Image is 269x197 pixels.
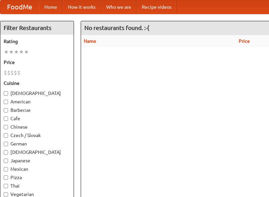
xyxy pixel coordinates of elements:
label: [DEMOGRAPHIC_DATA] [4,149,70,156]
h4: Filter Restaurants [0,21,74,35]
input: Thai [4,184,8,188]
label: Barbecue [4,107,70,113]
label: German [4,140,70,147]
a: FoodMe [0,0,39,14]
input: Japanese [4,159,8,163]
li: ★ [9,48,14,56]
li: $ [14,69,17,76]
a: Who we are [101,0,137,14]
h5: Rating [4,38,70,45]
a: Name [84,38,96,44]
label: Chinese [4,124,70,130]
h5: Price [4,59,70,66]
input: Cafe [4,117,8,121]
input: German [4,142,8,146]
input: [DEMOGRAPHIC_DATA] [4,91,8,96]
input: American [4,100,8,104]
a: Price [239,38,250,44]
li: ★ [4,48,9,56]
ng-pluralize: No restaurants found. :-( [84,25,149,31]
label: Cafe [4,115,70,122]
input: Vegetarian [4,192,8,197]
label: Japanese [4,157,70,164]
input: Czech / Slovak [4,133,8,138]
label: Mexican [4,166,70,172]
li: ★ [14,48,19,56]
h5: Cuisine [4,80,70,87]
a: Recipe videos [137,0,177,14]
li: $ [10,69,14,76]
li: ★ [19,48,24,56]
label: Czech / Slovak [4,132,70,139]
a: How it works [63,0,101,14]
input: Barbecue [4,108,8,112]
li: $ [7,69,10,76]
input: [DEMOGRAPHIC_DATA] [4,150,8,155]
li: $ [17,69,21,76]
li: ★ [24,48,29,56]
label: [DEMOGRAPHIC_DATA] [4,90,70,97]
input: Mexican [4,167,8,171]
label: Thai [4,183,70,189]
label: American [4,98,70,105]
input: Chinese [4,125,8,129]
label: Pizza [4,174,70,181]
a: Home [39,0,63,14]
li: $ [4,69,7,76]
input: Pizza [4,175,8,180]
